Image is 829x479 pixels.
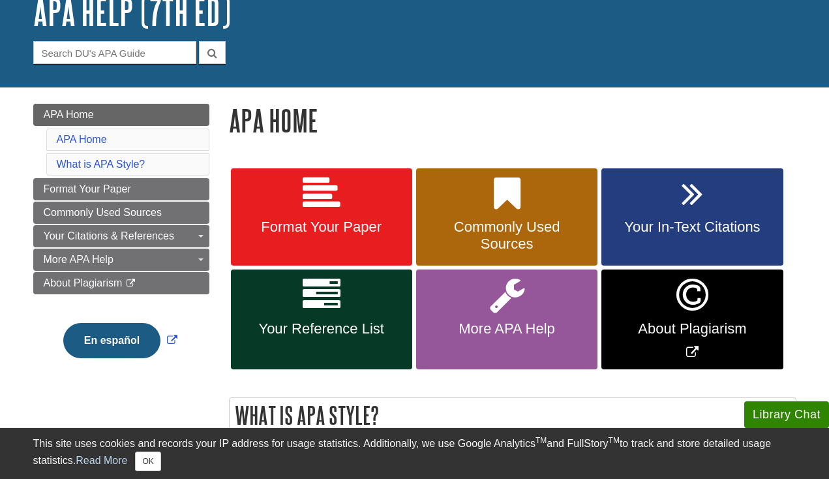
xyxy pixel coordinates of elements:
i: This link opens in a new window [125,279,136,288]
span: About Plagiarism [611,320,773,337]
span: Your Reference List [241,320,402,337]
a: Commonly Used Sources [416,168,597,266]
span: Format Your Paper [241,219,402,236]
span: Your Citations & References [44,230,174,241]
sup: TM [609,436,620,445]
sup: TM [535,436,547,445]
a: Your Reference List [231,270,412,369]
div: This site uses cookies and records your IP address for usage statistics. Additionally, we use Goo... [33,436,796,471]
a: What is APA Style? [57,159,145,170]
a: About Plagiarism [33,272,209,294]
h1: APA Home [229,104,796,137]
a: APA Home [33,104,209,126]
a: APA Home [57,134,107,145]
a: Your In-Text Citations [601,168,783,266]
span: APA Home [44,109,94,120]
a: Your Citations & References [33,225,209,247]
a: Link opens in new window [60,335,181,346]
span: Commonly Used Sources [44,207,162,218]
a: Format Your Paper [231,168,412,266]
button: Close [135,452,160,471]
span: Commonly Used Sources [426,219,588,253]
button: En español [63,323,160,358]
a: More APA Help [416,270,597,369]
span: Format Your Paper [44,183,131,194]
span: More APA Help [426,320,588,337]
a: More APA Help [33,249,209,271]
span: Your In-Text Citations [611,219,773,236]
div: Guide Page Menu [33,104,209,380]
h2: What is APA Style? [230,398,796,433]
a: Link opens in new window [601,270,783,369]
input: Search DU's APA Guide [33,41,196,64]
span: About Plagiarism [44,277,123,288]
span: More APA Help [44,254,113,265]
a: Commonly Used Sources [33,202,209,224]
button: Library Chat [744,401,829,428]
a: Format Your Paper [33,178,209,200]
a: Read More [76,455,127,466]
